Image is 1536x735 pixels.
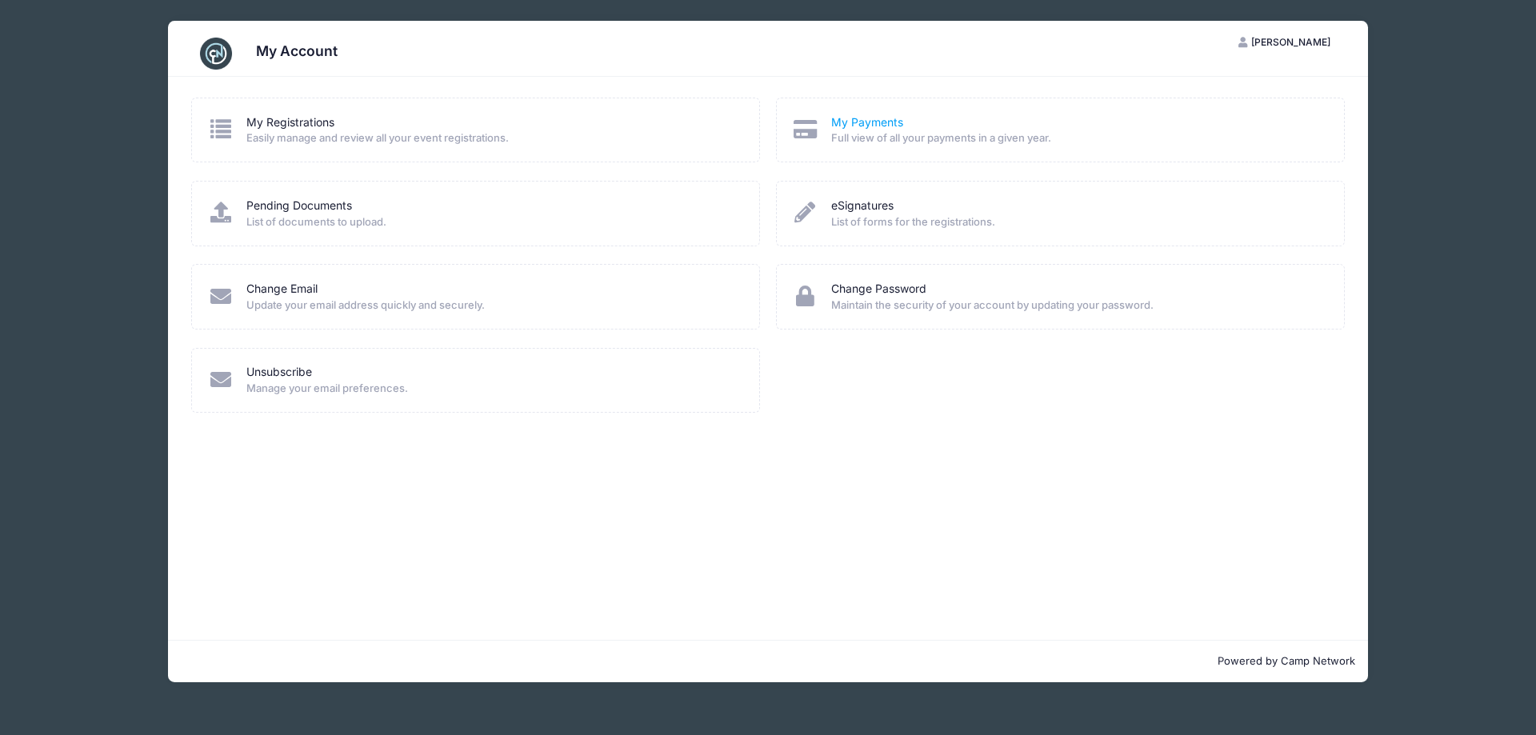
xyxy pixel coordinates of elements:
span: List of forms for the registrations. [831,214,1323,230]
span: Maintain the security of your account by updating your password. [831,298,1323,314]
h3: My Account [256,42,338,59]
button: [PERSON_NAME] [1225,29,1345,56]
a: My Registrations [246,114,334,131]
span: List of documents to upload. [246,214,738,230]
a: Unsubscribe [246,364,312,381]
a: eSignatures [831,198,894,214]
a: Change Password [831,281,926,298]
span: Full view of all your payments in a given year. [831,130,1323,146]
img: CampNetwork [200,38,232,70]
span: Update your email address quickly and securely. [246,298,738,314]
span: Easily manage and review all your event registrations. [246,130,738,146]
a: My Payments [831,114,903,131]
a: Change Email [246,281,318,298]
a: Pending Documents [246,198,352,214]
span: Manage your email preferences. [246,381,738,397]
p: Powered by Camp Network [181,653,1355,669]
span: [PERSON_NAME] [1251,36,1330,48]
